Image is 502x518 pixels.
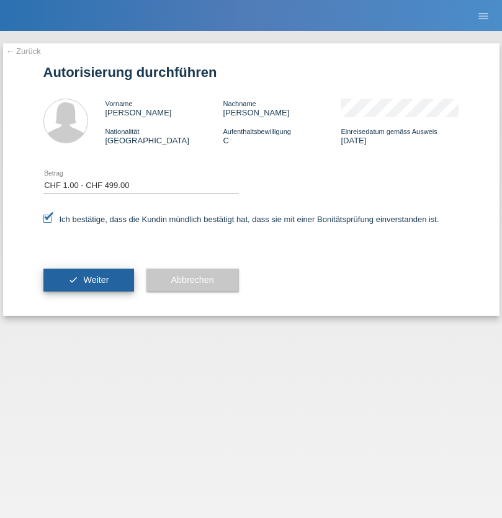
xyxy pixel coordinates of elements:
[223,99,341,117] div: [PERSON_NAME]
[477,10,490,22] i: menu
[341,128,437,135] span: Einreisedatum gemäss Ausweis
[223,100,256,107] span: Nachname
[146,269,239,292] button: Abbrechen
[223,128,290,135] span: Aufenthaltsbewilligung
[105,128,140,135] span: Nationalität
[105,127,223,145] div: [GEOGRAPHIC_DATA]
[43,269,134,292] button: check Weiter
[341,127,459,145] div: [DATE]
[68,275,78,285] i: check
[223,127,341,145] div: C
[83,275,109,285] span: Weiter
[43,65,459,80] h1: Autorisierung durchführen
[105,100,133,107] span: Vorname
[171,275,214,285] span: Abbrechen
[6,47,41,56] a: ← Zurück
[43,215,439,224] label: Ich bestätige, dass die Kundin mündlich bestätigt hat, dass sie mit einer Bonitätsprüfung einvers...
[471,12,496,19] a: menu
[105,99,223,117] div: [PERSON_NAME]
